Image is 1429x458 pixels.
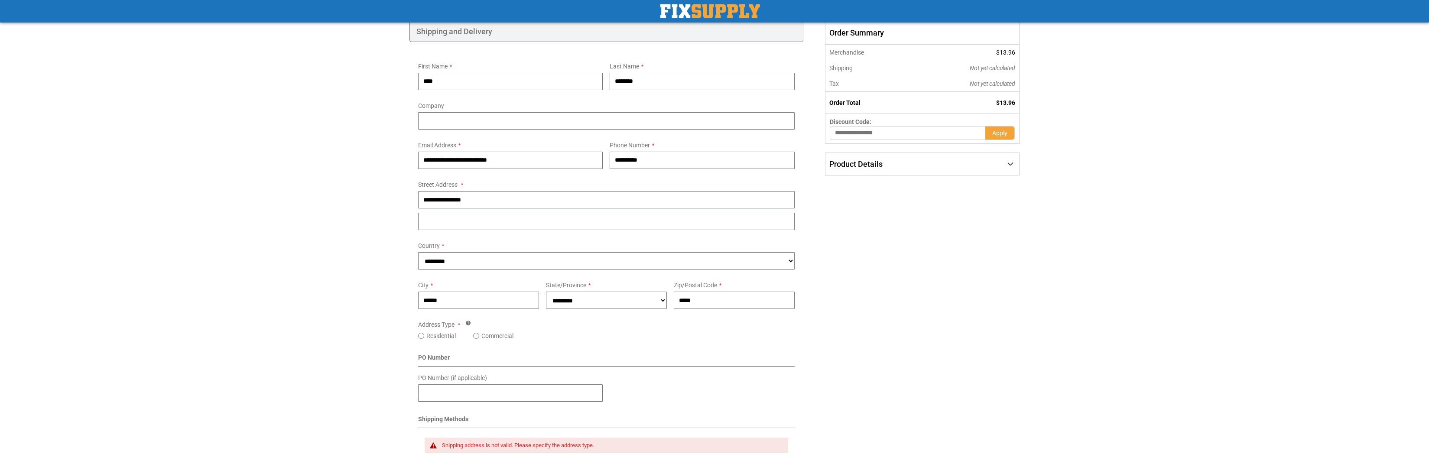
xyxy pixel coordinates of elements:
[418,321,455,328] span: Address Type
[674,282,717,289] span: Zip/Postal Code
[409,21,803,42] div: Shipping and Delivery
[610,142,650,149] span: Phone Number
[418,374,487,381] span: PO Number (if applicable)
[970,80,1015,87] span: Not yet calculated
[546,282,586,289] span: State/Province
[829,159,883,169] span: Product Details
[418,63,448,70] span: First Name
[442,442,779,449] div: Shipping address is not valid. Please specify the address type.
[418,242,440,249] span: Country
[996,99,1015,106] span: $13.96
[418,353,795,367] div: PO Number
[418,181,458,188] span: Street Address
[426,331,456,340] label: Residential
[825,21,1020,45] span: Order Summary
[660,4,760,18] a: store logo
[830,118,871,125] span: Discount Code:
[481,331,513,340] label: Commercial
[825,76,911,92] th: Tax
[829,65,853,71] span: Shipping
[418,282,429,289] span: City
[829,99,861,106] strong: Order Total
[418,142,456,149] span: Email Address
[996,49,1015,56] span: $13.96
[660,4,760,18] img: Fix Industrial Supply
[825,45,911,60] th: Merchandise
[985,126,1015,140] button: Apply
[970,65,1015,71] span: Not yet calculated
[992,130,1007,136] span: Apply
[418,102,444,109] span: Company
[610,63,639,70] span: Last Name
[418,415,795,428] div: Shipping Methods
